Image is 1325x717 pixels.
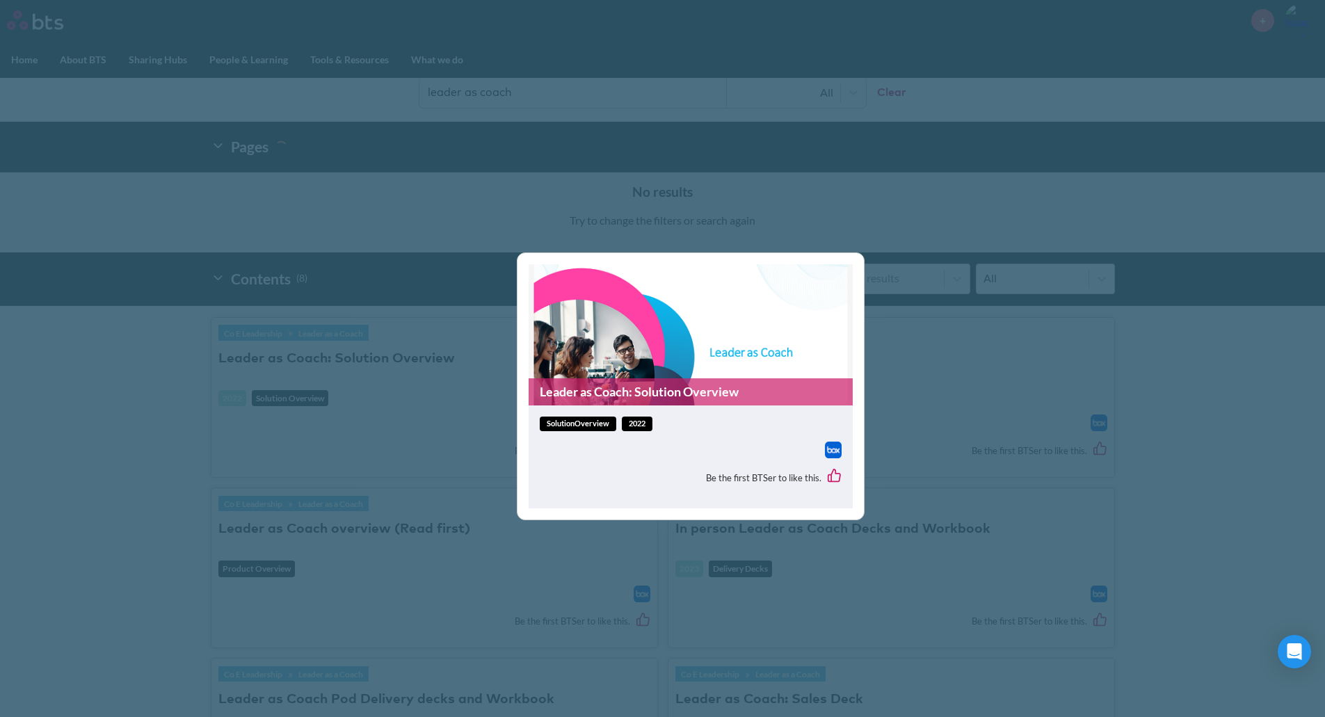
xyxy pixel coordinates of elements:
[540,458,842,497] div: Be the first BTSer to like this.
[825,442,842,458] a: Download file from Box
[529,378,853,405] a: Leader as Coach: Solution Overview
[825,442,842,458] img: Box logo
[1278,635,1311,668] div: Open Intercom Messenger
[540,417,616,431] span: solutionOverview
[622,417,652,431] span: 2022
